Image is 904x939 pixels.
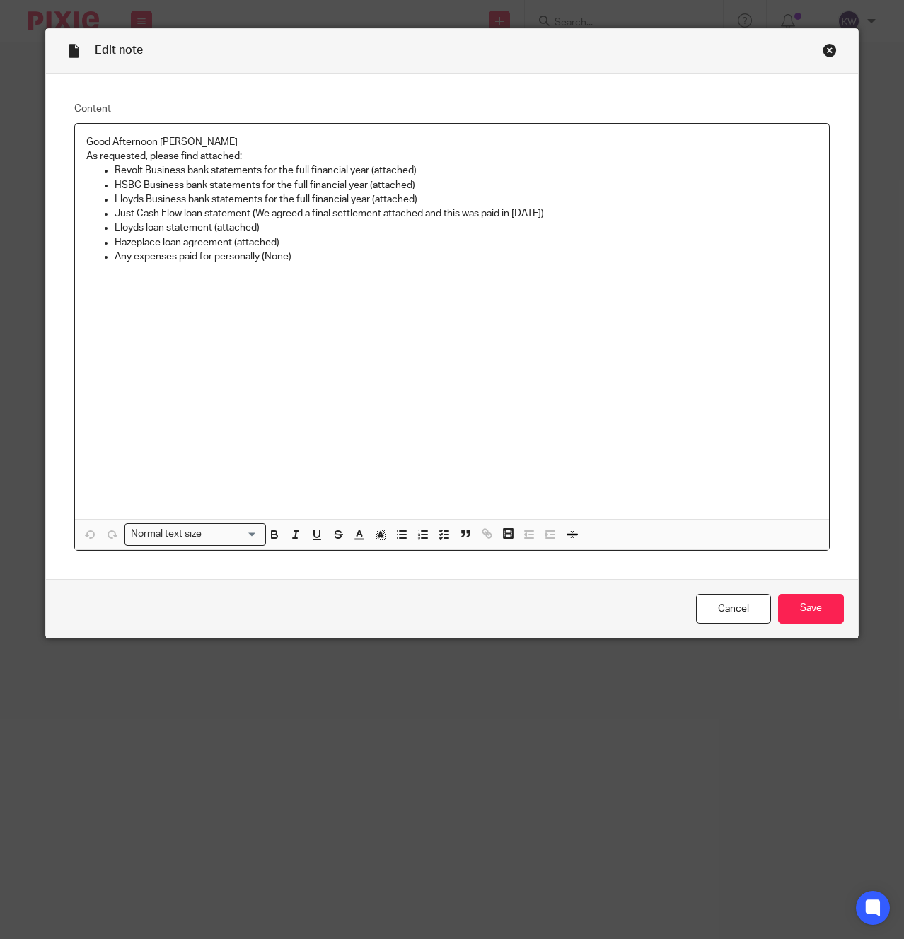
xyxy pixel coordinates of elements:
[86,135,818,149] p: Good Afternoon [PERSON_NAME]
[124,523,266,545] div: Search for option
[95,45,143,56] span: Edit note
[696,594,771,624] a: Cancel
[115,206,818,221] p: Just Cash Flow loan statement (We agreed a final settlement attached and this was paid in [DATE])
[74,102,830,116] label: Content
[115,192,818,206] p: Lloyds Business bank statements for the full financial year (attached)
[115,250,818,264] p: Any expenses paid for personally (None)
[207,527,257,542] input: Search for option
[823,43,837,57] div: Close this dialog window
[128,527,205,542] span: Normal text size
[778,594,844,624] input: Save
[115,221,818,235] p: Lloyds loan statement (attached)
[115,163,818,177] p: Revolt Business bank statements for the full financial year (attached)
[115,235,818,250] p: Hazeplace loan agreement (attached)
[86,149,818,163] p: As requested, please find attached:
[115,178,818,192] p: HSBC Business bank statements for the full financial year (attached)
